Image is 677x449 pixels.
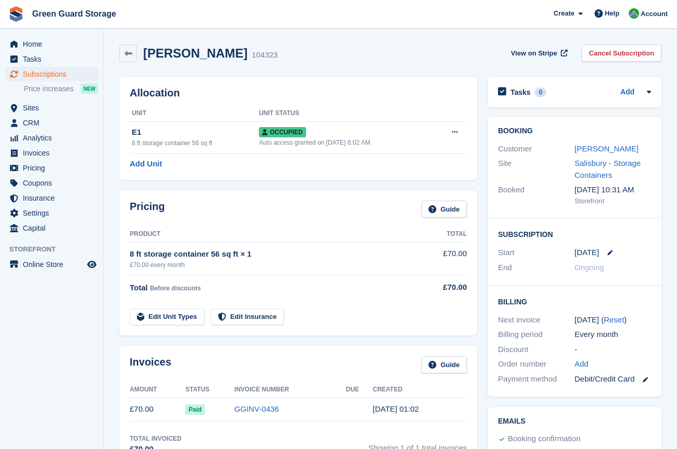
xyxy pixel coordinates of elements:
[422,282,467,293] div: £70.00
[498,229,651,239] h2: Subscription
[604,315,624,324] a: Reset
[259,127,306,137] span: Occupied
[81,83,98,94] div: NEW
[605,8,619,19] span: Help
[5,257,98,272] a: menu
[143,46,247,60] h2: [PERSON_NAME]
[498,344,575,356] div: Discount
[498,314,575,326] div: Next invoice
[5,131,98,145] a: menu
[23,67,85,81] span: Subscriptions
[421,201,467,218] a: Guide
[422,242,467,275] td: £70.00
[498,358,575,370] div: Order number
[23,131,85,145] span: Analytics
[498,143,575,155] div: Customer
[498,417,651,426] h2: Emails
[23,101,85,115] span: Sites
[498,247,575,259] div: Start
[498,262,575,274] div: End
[575,196,652,206] div: Storefront
[508,433,581,445] div: Booking confirmation
[8,6,24,22] img: stora-icon-8386f47178a22dfd0bd8f6a31ec36ba5ce8667c1dd55bd0f319d3a0aa187defe.svg
[23,206,85,220] span: Settings
[5,221,98,235] a: menu
[575,247,599,259] time: 2025-09-01 00:00:00 UTC
[23,146,85,160] span: Invoices
[535,88,547,97] div: 0
[5,52,98,66] a: menu
[641,9,668,19] span: Account
[132,138,259,148] div: 8 ft storage container 56 sq ft
[23,221,85,235] span: Capital
[575,263,604,272] span: Ongoing
[5,37,98,51] a: menu
[510,88,531,97] h2: Tasks
[498,158,575,181] div: Site
[5,206,98,220] a: menu
[259,138,433,147] div: Auto access granted on [DATE] 6:02 AM
[24,84,74,94] span: Price increases
[575,159,641,179] a: Salisbury - Storage Containers
[234,382,346,398] th: Invoice Number
[252,49,278,61] div: 104323
[511,48,557,59] span: View on Stripe
[130,158,162,170] a: Add Unit
[5,101,98,115] a: menu
[5,176,98,190] a: menu
[130,398,185,421] td: £70.00
[132,127,259,138] div: E1
[421,356,467,373] a: Guide
[130,260,422,270] div: £70.00 every month
[23,191,85,205] span: Insurance
[130,105,259,122] th: Unit
[372,404,419,413] time: 2025-09-01 00:02:02 UTC
[130,283,148,292] span: Total
[575,358,589,370] a: Add
[130,356,171,373] h2: Invoices
[234,404,279,413] a: GGINV-0436
[575,344,652,356] div: -
[259,105,433,122] th: Unit Status
[5,67,98,81] a: menu
[346,382,373,398] th: Due
[575,314,652,326] div: [DATE] ( )
[554,8,574,19] span: Create
[23,116,85,130] span: CRM
[498,296,651,306] h2: Billing
[23,52,85,66] span: Tasks
[130,201,165,218] h2: Pricing
[23,161,85,175] span: Pricing
[23,37,85,51] span: Home
[130,226,422,243] th: Product
[422,226,467,243] th: Total
[582,45,661,62] a: Cancel Subscription
[507,45,570,62] a: View on Stripe
[211,308,284,326] a: Edit Insurance
[130,87,467,99] h2: Allocation
[629,8,639,19] img: Jonathan Bailey
[130,248,422,260] div: 8 ft storage container 56 sq ft × 1
[23,176,85,190] span: Coupons
[130,308,204,326] a: Edit Unit Types
[28,5,120,22] a: Green Guard Storage
[24,83,98,94] a: Price increases NEW
[9,244,103,255] span: Storefront
[498,373,575,385] div: Payment method
[575,144,639,153] a: [PERSON_NAME]
[5,161,98,175] a: menu
[130,434,182,443] div: Total Invoiced
[150,285,201,292] span: Before discounts
[5,146,98,160] a: menu
[5,191,98,205] a: menu
[23,257,85,272] span: Online Store
[575,329,652,341] div: Every month
[5,116,98,130] a: menu
[498,329,575,341] div: Billing period
[498,127,651,135] h2: Booking
[575,184,652,196] div: [DATE] 10:31 AM
[185,382,234,398] th: Status
[372,382,466,398] th: Created
[86,258,98,271] a: Preview store
[130,382,185,398] th: Amount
